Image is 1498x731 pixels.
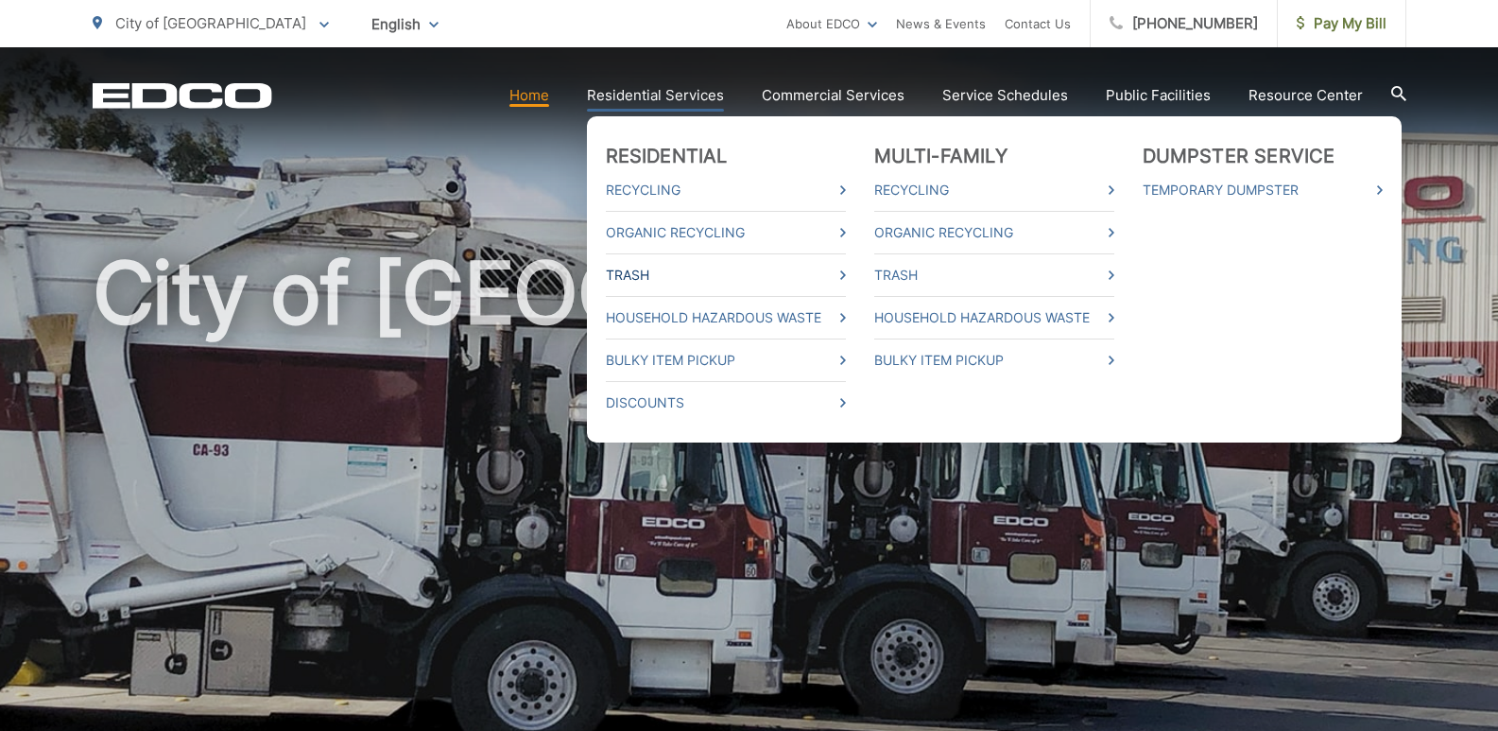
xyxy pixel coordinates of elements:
[606,179,846,201] a: Recycling
[509,84,549,107] a: Home
[606,145,728,167] a: Residential
[1248,84,1363,107] a: Resource Center
[942,84,1068,107] a: Service Schedules
[1297,12,1386,35] span: Pay My Bill
[115,14,306,32] span: City of [GEOGRAPHIC_DATA]
[606,221,846,244] a: Organic Recycling
[606,349,846,372] a: Bulky Item Pickup
[762,84,904,107] a: Commercial Services
[874,349,1114,372] a: Bulky Item Pickup
[786,12,877,35] a: About EDCO
[874,179,1114,201] a: Recycling
[1005,12,1071,35] a: Contact Us
[874,145,1007,167] a: Multi-Family
[874,264,1114,287] a: Trash
[1143,145,1335,167] a: Dumpster Service
[606,306,846,329] a: Household Hazardous Waste
[896,12,986,35] a: News & Events
[1106,84,1211,107] a: Public Facilities
[1143,179,1383,201] a: Temporary Dumpster
[93,82,272,109] a: EDCD logo. Return to the homepage.
[606,392,846,414] a: Discounts
[874,306,1114,329] a: Household Hazardous Waste
[874,221,1114,244] a: Organic Recycling
[587,84,724,107] a: Residential Services
[357,8,453,41] span: English
[606,264,846,287] a: Trash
